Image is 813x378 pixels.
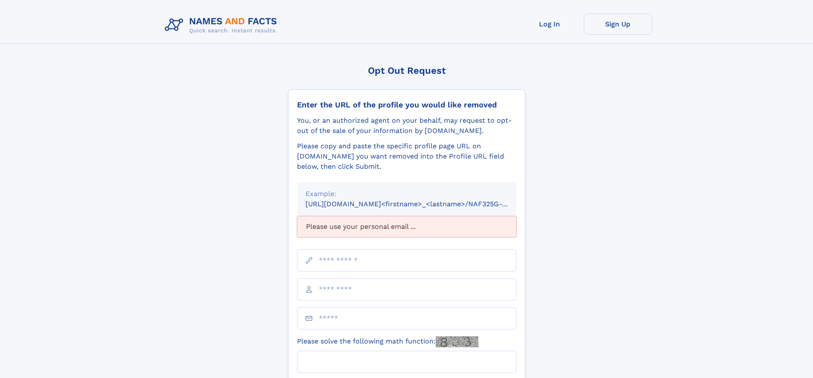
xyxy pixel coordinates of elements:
div: Please use your personal email ... [297,216,516,237]
label: Please solve the following math function: [297,336,478,347]
a: Sign Up [584,14,652,35]
div: Opt Out Request [288,65,525,76]
div: Example: [306,189,508,199]
img: Logo Names and Facts [161,14,284,37]
small: [URL][DOMAIN_NAME]<firstname>_<lastname>/NAF325G-xxxxxxxx [306,200,533,208]
div: You, or an authorized agent on your behalf, may request to opt-out of the sale of your informatio... [297,115,516,136]
div: Please copy and paste the specific profile page URL on [DOMAIN_NAME] you want removed into the Pr... [297,141,516,172]
a: Log In [516,14,584,35]
div: Enter the URL of the profile you would like removed [297,100,516,110]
